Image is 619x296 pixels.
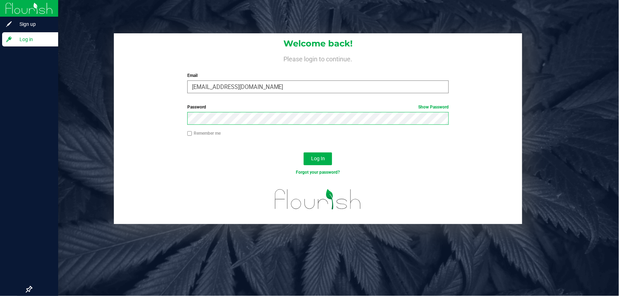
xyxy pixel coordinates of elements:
span: Sign up [12,20,55,28]
a: Show Password [418,105,449,110]
span: Password [187,105,206,110]
label: Email [187,72,449,79]
a: Forgot your password? [296,170,340,175]
span: Log in [12,35,55,44]
button: Log In [304,152,332,165]
img: flourish_logo.svg [267,183,369,216]
span: Log In [311,156,325,161]
h4: Please login to continue. [114,54,522,62]
label: Remember me [187,130,221,136]
inline-svg: Log in [5,36,12,43]
h1: Welcome back! [114,39,522,48]
input: Remember me [187,131,192,136]
inline-svg: Sign up [5,21,12,28]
